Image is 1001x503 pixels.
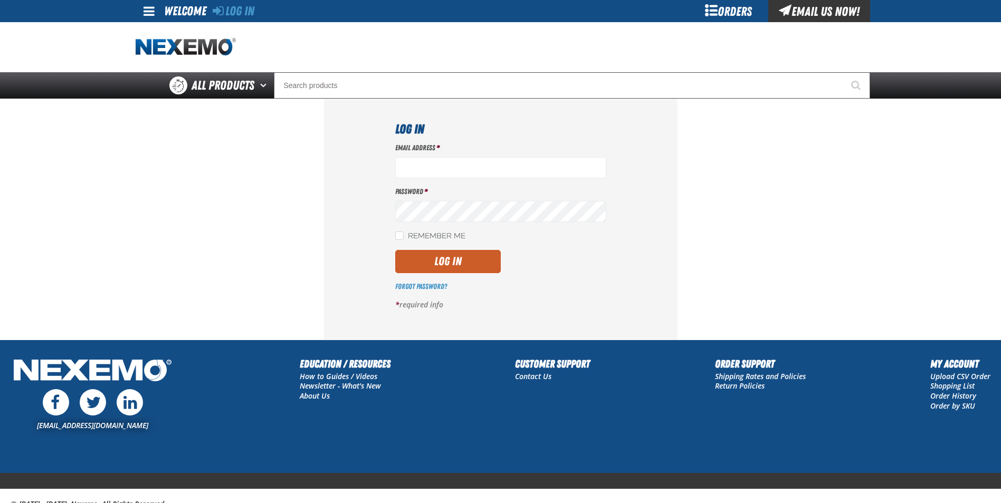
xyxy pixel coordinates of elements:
[11,356,175,387] img: Nexemo Logo
[136,38,236,56] a: Home
[395,250,501,273] button: Log In
[844,72,870,99] button: Start Searching
[930,391,976,401] a: Order History
[930,381,975,391] a: Shopping List
[395,187,606,197] label: Password
[930,356,990,372] h2: My Account
[300,381,381,391] a: Newsletter - What's New
[930,371,990,381] a: Upload CSV Order
[515,371,551,381] a: Contact Us
[395,300,606,310] p: required info
[395,282,447,291] a: Forgot Password?
[213,4,254,18] a: Log In
[395,231,404,240] input: Remember Me
[715,381,765,391] a: Return Policies
[274,72,870,99] input: Search
[715,356,806,372] h2: Order Support
[395,231,465,241] label: Remember Me
[715,371,806,381] a: Shipping Rates and Policies
[136,38,236,56] img: Nexemo logo
[395,143,606,153] label: Email Address
[37,420,148,430] a: [EMAIL_ADDRESS][DOMAIN_NAME]
[930,401,975,411] a: Order by SKU
[395,120,606,139] h1: Log In
[300,371,377,381] a: How to Guides / Videos
[300,356,390,372] h2: Education / Resources
[300,391,330,401] a: About Us
[515,356,590,372] h2: Customer Support
[256,72,274,99] button: Open All Products pages
[192,76,254,95] span: All Products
